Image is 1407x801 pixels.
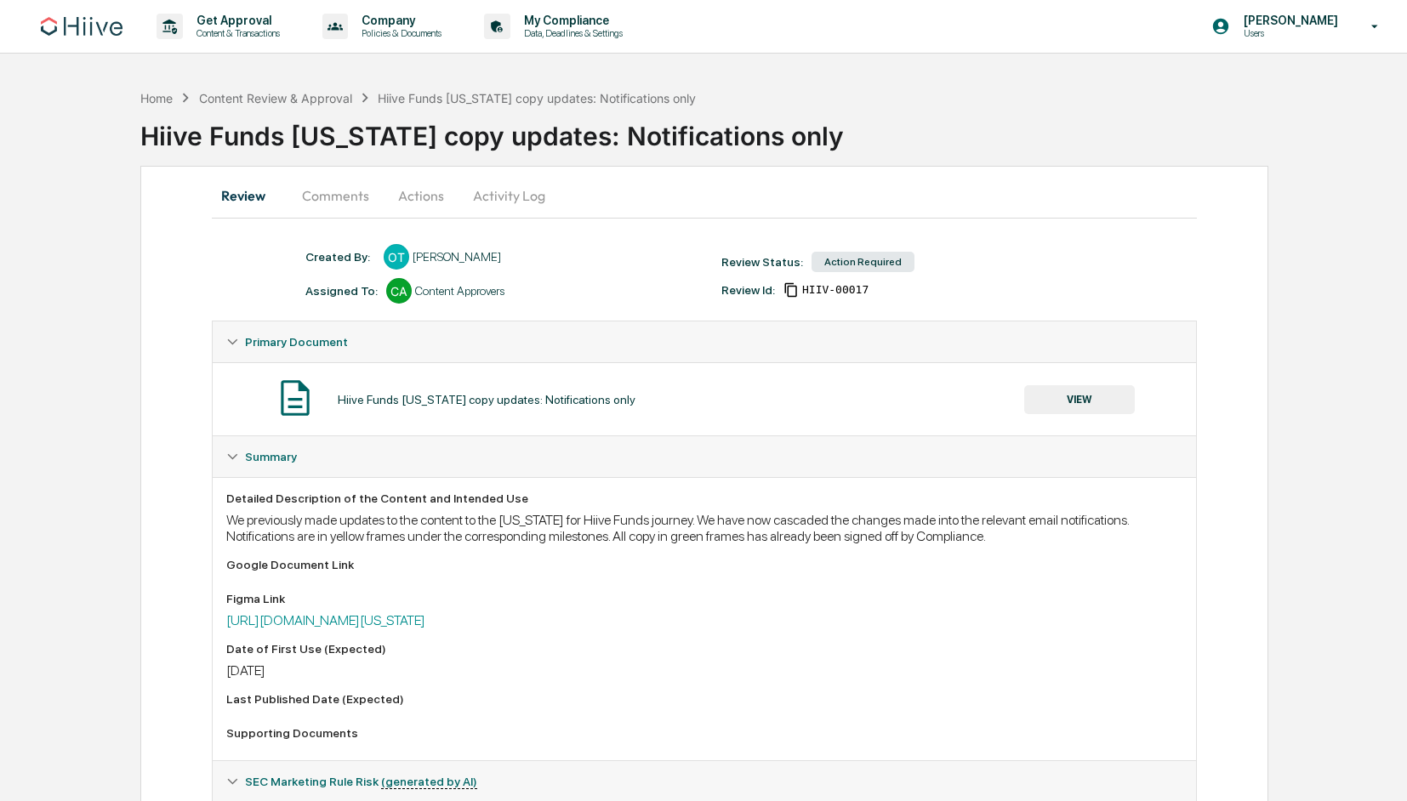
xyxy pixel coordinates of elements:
p: My Compliance [510,14,631,27]
p: [PERSON_NAME] [1230,14,1347,27]
button: VIEW [1024,385,1135,414]
div: Last Published Date (Expected) [226,692,1182,706]
p: Policies & Documents [348,27,450,39]
div: Assigned To: [305,284,378,298]
img: logo [41,17,122,36]
span: f121bd1d-f74a-4c1e-853c-d55b066571db [802,283,869,297]
button: Activity Log [459,175,559,216]
p: Users [1230,27,1347,39]
p: Company [348,14,450,27]
div: [DATE] [226,662,1182,679]
p: Get Approval [183,14,288,27]
img: Document Icon [274,377,316,419]
div: Review Id: [721,283,775,297]
div: Figma Link [226,592,1182,605]
p: Content & Transactions [183,27,288,39]
span: Primary Document [245,335,348,349]
div: Primary Document [213,362,1196,435]
div: Detailed Description of the Content and Intended Use [226,491,1182,505]
div: Google Document Link [226,558,1182,571]
div: We previously made updates to the content to the [US_STATE] for Hiive Funds journey. We have now ... [226,512,1182,544]
button: Review [212,175,288,216]
div: Supporting Documents [226,726,1182,740]
div: Hiive Funds [US_STATE] copy updates: Notifications only [378,91,696,105]
button: Comments [288,175,383,216]
span: SEC Marketing Rule Risk [245,775,477,788]
div: Content Review & Approval [199,91,352,105]
div: [PERSON_NAME] [413,250,501,264]
p: Data, Deadlines & Settings [510,27,631,39]
div: Action Required [812,252,914,272]
div: Summary [213,436,1196,477]
div: Primary Document [213,321,1196,362]
div: Home [140,91,173,105]
u: (generated by AI) [381,775,477,789]
div: OT [384,244,409,270]
div: Review Status: [721,255,803,269]
a: [URL][DOMAIN_NAME][US_STATE] [226,612,425,628]
button: Actions [383,175,459,216]
div: Created By: ‎ ‎ [305,250,375,264]
div: CA [386,278,412,304]
div: secondary tabs example [212,175,1197,216]
div: Content Approvers [415,284,504,298]
div: Hiive Funds [US_STATE] copy updates: Notifications only [140,107,1407,151]
span: Summary [245,450,297,463]
div: Date of First Use (Expected) [226,642,1182,656]
div: Summary [213,477,1196,760]
div: Hiive Funds [US_STATE] copy updates: Notifications only [338,393,635,406]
